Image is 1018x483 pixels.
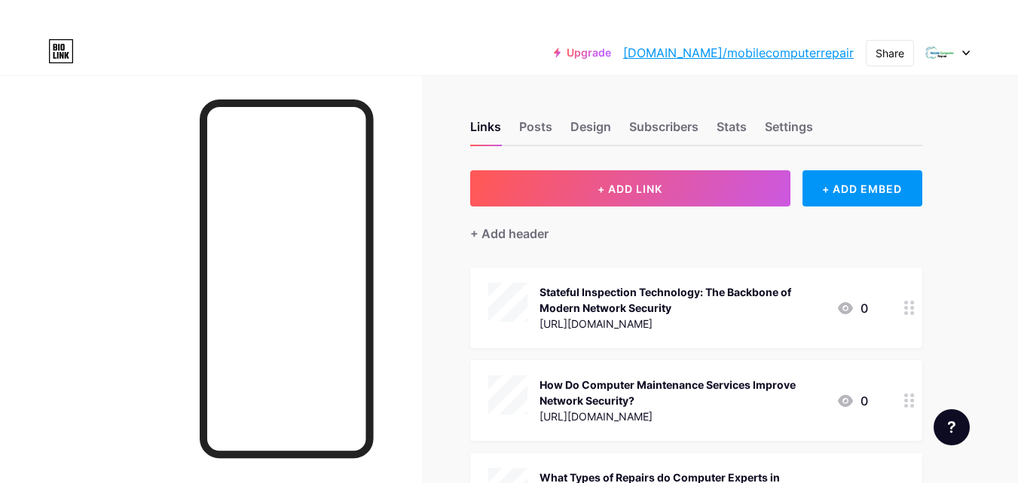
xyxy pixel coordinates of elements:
div: Posts [519,118,552,145]
div: Settings [765,118,813,145]
div: [URL][DOMAIN_NAME] [540,316,824,332]
div: How Do Computer Maintenance Services Improve Network Security? [540,377,824,408]
div: 0 [836,299,868,317]
a: [DOMAIN_NAME]/mobilecomputerrepair [623,44,854,62]
img: mobilecomputerrepair [925,38,954,67]
a: Upgrade [554,47,611,59]
div: + Add header [470,225,549,243]
div: Share [876,45,904,61]
div: Design [570,118,611,145]
button: + ADD LINK [470,170,790,206]
div: 0 [836,392,868,410]
div: Links [470,118,501,145]
div: [URL][DOMAIN_NAME] [540,408,824,424]
div: Stateful Inspection Technology: The Backbone of Modern Network Security [540,284,824,316]
div: Subscribers [629,118,699,145]
div: Stats [717,118,747,145]
div: + ADD EMBED [802,170,922,206]
span: + ADD LINK [598,182,662,195]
